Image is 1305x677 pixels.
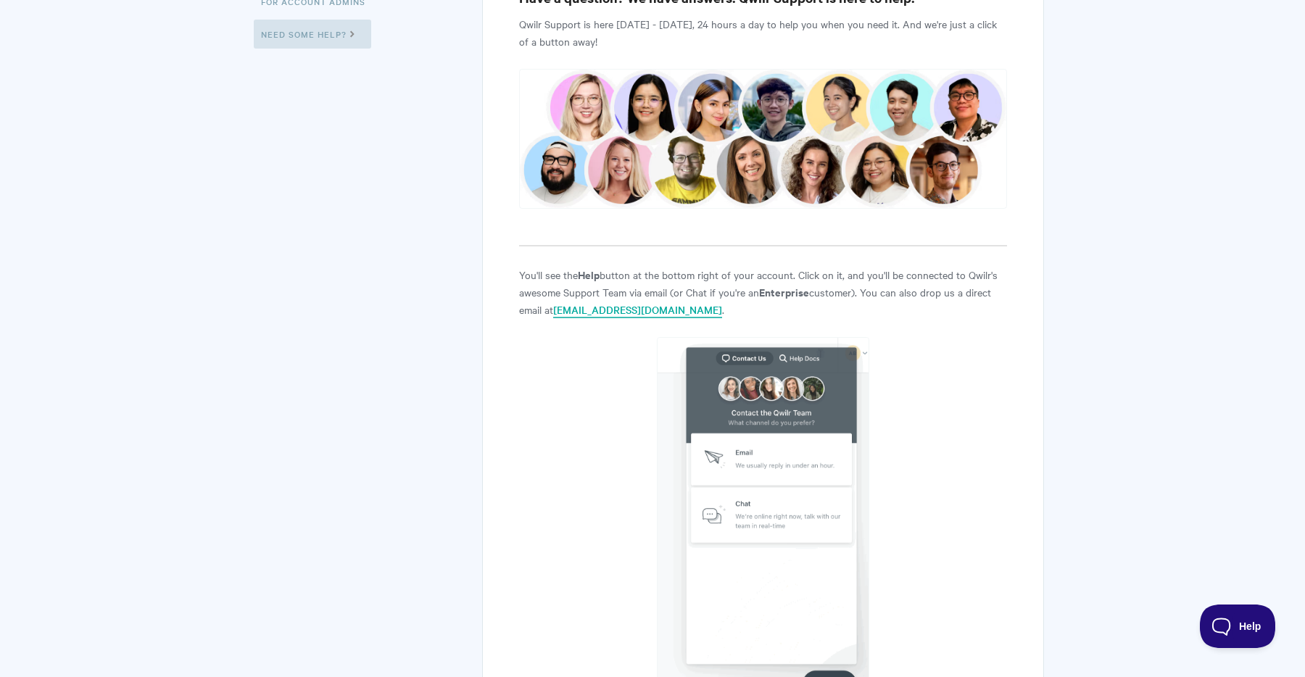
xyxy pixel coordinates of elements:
iframe: Toggle Customer Support [1200,605,1276,648]
b: Enterprise [759,284,809,299]
p: Qwilr Support is here [DATE] - [DATE], 24 hours a day to help you when you need it. And we're jus... [519,15,1007,50]
b: Help [578,267,600,282]
a: Need Some Help? [254,20,371,49]
a: [EMAIL_ADDRESS][DOMAIN_NAME] [553,302,722,318]
img: file-sbiJv63vfu.png [519,69,1007,209]
p: You'll see the button at the bottom right of your account. Click on it, and you'll be connected t... [519,266,1007,318]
